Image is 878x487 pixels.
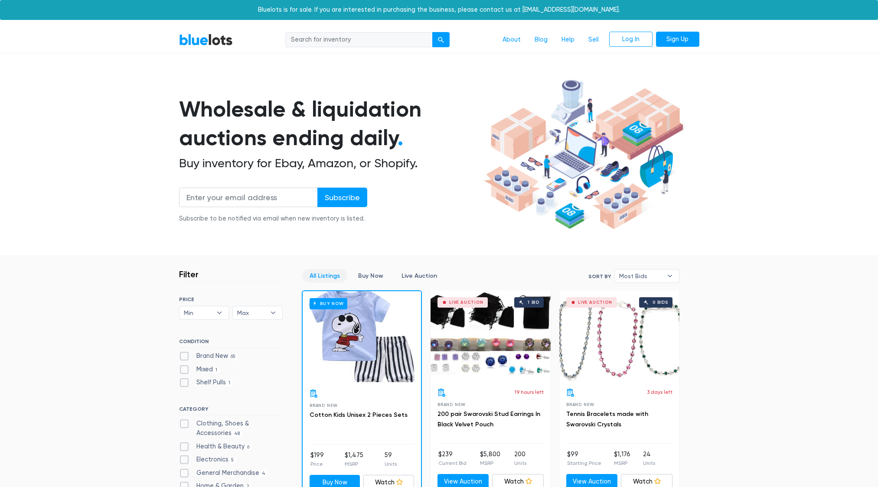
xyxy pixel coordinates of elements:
[213,367,220,373] span: 1
[578,300,612,305] div: Live Auction
[515,388,544,396] p: 19 hours left
[449,300,483,305] div: Live Auction
[179,95,481,153] h1: Wholesale & liquidation auctions ending daily
[647,388,672,396] p: 3 days left
[264,306,282,319] b: ▾
[480,459,500,467] p: MSRP
[179,365,220,374] label: Mixed
[567,459,601,467] p: Starting Price
[438,450,467,467] li: $239
[653,300,668,305] div: 0 bids
[398,125,403,151] span: .
[179,33,233,46] a: BlueLots
[179,351,238,361] label: Brand New
[345,460,363,468] p: MSRP
[437,410,540,428] a: 200 pair Swarovski Stud Earrings In Black Velvet Pouch
[179,455,237,464] label: Electronics
[481,76,686,234] img: hero-ee84e7d0318cb26816c560f6b4441b76977f77a177738b4e94f68c95b2b83dbb.png
[179,442,252,451] label: Health & Beauty
[559,290,679,381] a: Live Auction 0 bids
[431,290,551,381] a: Live Auction 1 bid
[614,450,630,467] li: $1,176
[619,269,663,282] span: Most Bids
[303,291,421,382] a: Buy Now
[237,306,266,319] span: Max
[179,338,283,348] h6: CONDITION
[310,403,338,408] span: Brand New
[385,451,397,468] li: 59
[385,460,397,468] p: Units
[310,298,347,309] h6: Buy Now
[310,460,324,468] p: Price
[285,32,433,48] input: Search for inventory
[555,32,581,48] a: Help
[228,457,237,464] span: 5
[226,380,233,387] span: 1
[179,188,318,207] input: Enter your email address
[179,296,283,302] h6: PRICE
[438,459,467,467] p: Current Bid
[179,214,367,224] div: Subscribe to be notified via email when new inventory is listed.
[566,410,648,428] a: Tennis Bracelets made with Swarovski Crystals
[609,32,653,47] a: Log In
[179,468,268,478] label: General Merchandise
[179,156,481,171] h2: Buy inventory for Ebay, Amazon, or Shopify.
[656,32,699,47] a: Sign Up
[480,450,500,467] li: $5,800
[179,406,283,416] h6: CATEGORY
[661,269,679,282] b: ▾
[228,353,238,360] span: 65
[528,300,539,305] div: 1 bid
[345,451,363,468] li: $1,475
[184,306,212,319] span: Min
[310,451,324,468] li: $199
[566,402,594,407] span: Brand New
[496,32,528,48] a: About
[394,269,444,282] a: Live Auction
[179,378,233,387] label: Shelf Pulls
[614,459,630,467] p: MSRP
[179,419,283,438] label: Clothing, Shoes & Accessories
[514,459,526,467] p: Units
[437,402,466,407] span: Brand New
[567,450,601,467] li: $99
[581,32,606,48] a: Sell
[588,273,611,280] label: Sort By
[245,444,252,451] span: 6
[232,430,243,437] span: 48
[210,306,228,319] b: ▾
[310,411,408,419] a: Cotton Kids Unisex 2 Pieces Sets
[528,32,555,48] a: Blog
[351,269,391,282] a: Buy Now
[179,269,199,279] h3: Filter
[259,470,268,477] span: 4
[317,188,367,207] input: Subscribe
[643,459,655,467] p: Units
[514,450,526,467] li: 200
[643,450,655,467] li: 24
[302,269,347,282] a: All Listings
